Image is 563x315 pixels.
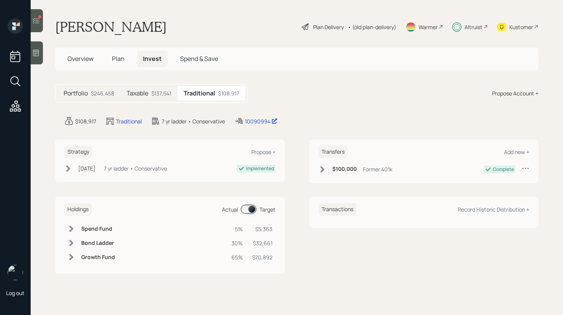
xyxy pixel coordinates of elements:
h6: Transactions [318,203,356,216]
div: Actual [222,205,238,213]
h5: Taxable [126,90,148,97]
span: Overview [67,54,94,63]
h6: Strategy [64,146,92,158]
div: $108,917 [75,117,96,125]
div: Record Historic Distribution + [458,206,529,213]
div: Warmer [419,23,438,31]
h6: Transfers [318,146,348,158]
h6: Growth Fund [81,254,115,261]
div: Altruist [465,23,483,31]
h6: Holdings [64,203,92,216]
div: Log out [6,289,25,297]
h5: Portfolio [64,90,88,97]
div: 7 yr ladder • Conservative [162,117,225,125]
div: 30% [231,239,243,247]
h5: Traditional [184,90,215,97]
div: $5,363 [252,225,272,233]
h1: [PERSON_NAME] [55,18,167,35]
h6: Bond Ladder [81,240,115,246]
span: Plan [112,54,125,63]
div: Propose Account + [492,89,538,97]
div: Target [259,205,276,213]
span: Spend & Save [180,54,218,63]
div: Kustomer [509,23,533,31]
div: 10090994 [245,117,277,125]
h6: Spend Fund [81,226,115,232]
div: 65% [231,253,243,261]
div: $108,917 [218,89,239,97]
div: $246,458 [91,89,114,97]
div: Traditional [116,117,142,125]
div: 7 yr ladder • Conservative [104,164,167,172]
span: Invest [143,54,162,63]
div: Former 401k [363,165,392,173]
div: Complete [493,166,514,173]
div: $70,892 [252,253,272,261]
div: Add new + [504,148,529,156]
div: Plan Delivery [313,23,344,31]
img: retirable_logo.png [8,265,23,280]
div: $137,541 [151,89,171,97]
div: • (old plan-delivery) [348,23,396,31]
div: 5% [231,225,243,233]
div: $32,661 [252,239,272,247]
div: Propose + [251,148,276,156]
div: Implemented [246,165,274,172]
div: [DATE] [78,164,95,172]
h6: $100,000 [332,166,357,172]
